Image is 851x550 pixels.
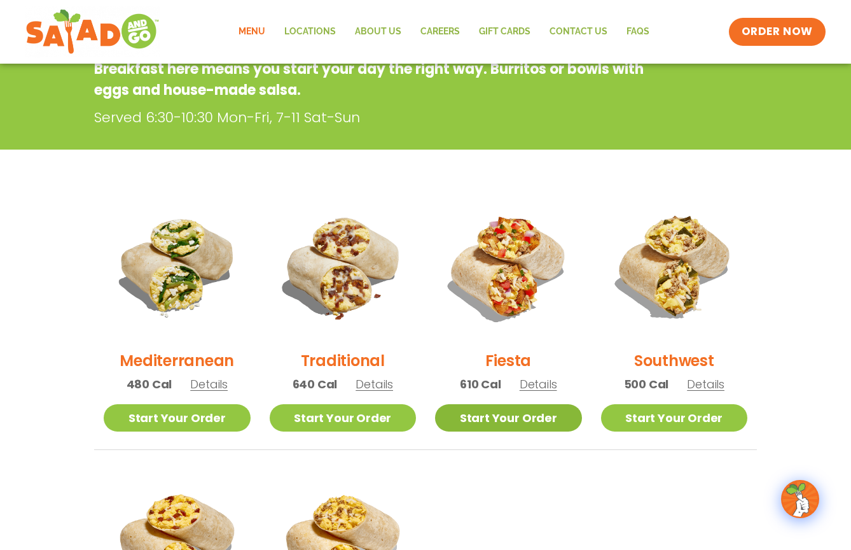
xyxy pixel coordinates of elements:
[104,193,251,340] img: Product photo for Mediterranean Breakfast Burrito
[435,404,582,432] a: Start Your Order
[104,404,251,432] a: Start Your Order
[301,349,385,372] h2: Traditional
[624,376,669,393] span: 500 Cal
[729,18,826,46] a: ORDER NOW
[275,17,345,46] a: Locations
[229,17,659,46] nav: Menu
[742,24,813,39] span: ORDER NOW
[601,404,748,432] a: Start Your Order
[293,376,338,393] span: 640 Cal
[540,17,617,46] a: Contact Us
[229,17,275,46] a: Menu
[782,481,818,517] img: wpChatIcon
[345,17,411,46] a: About Us
[485,349,531,372] h2: Fiesta
[270,193,417,340] img: Product photo for Traditional
[120,349,234,372] h2: Mediterranean
[356,376,393,392] span: Details
[460,376,501,393] span: 610 Cal
[25,6,160,57] img: new-SAG-logo-768×292
[601,193,748,340] img: Product photo for Southwest
[270,404,417,432] a: Start Your Order
[617,17,659,46] a: FAQs
[94,59,654,101] p: Breakfast here means you start your day the right way. Burritos or bowls with eggs and house-made...
[520,376,557,392] span: Details
[435,193,582,340] img: Product photo for Fiesta
[190,376,228,392] span: Details
[634,349,714,372] h2: Southwest
[94,107,660,128] p: Served 6:30-10:30 Mon-Fri, 7-11 Sat-Sun
[469,17,540,46] a: GIFT CARDS
[411,17,469,46] a: Careers
[127,376,172,393] span: 480 Cal
[687,376,724,392] span: Details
